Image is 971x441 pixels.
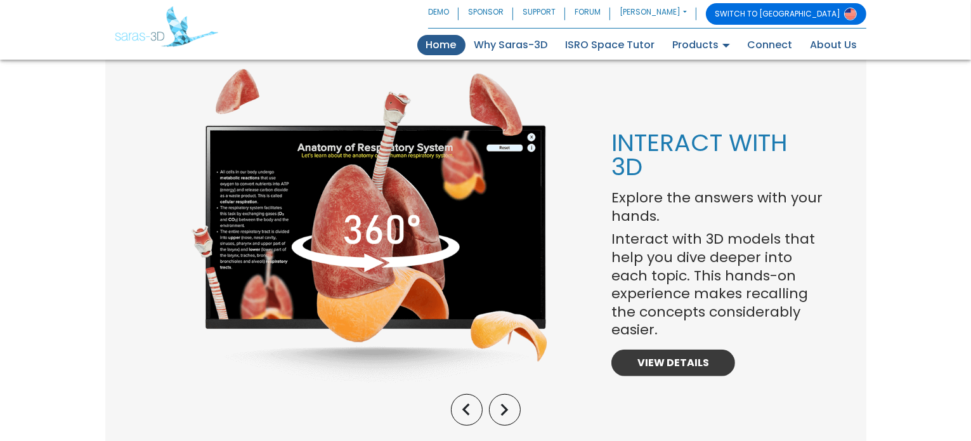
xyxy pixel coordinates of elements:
[557,35,664,55] a: ISRO Space Tutor
[115,6,218,47] img: Saras 3D
[493,398,517,422] i: keyboard_arrow_right
[513,3,565,25] a: SUPPORT
[611,350,735,376] a: VIEW DETAILS
[739,35,802,55] a: Connect
[610,3,696,25] a: [PERSON_NAME]
[459,3,513,25] a: SPONSOR
[611,131,825,179] p: INTERACT WITH 3D
[428,3,459,25] a: DEMO
[664,35,739,55] a: Products
[611,230,825,339] p: Interact with 3D models that help you dive deeper into each topic. This hands-on experience makes...
[493,411,517,426] span: Next
[844,8,857,20] img: Switch to USA
[706,3,866,25] a: SWITCH TO [GEOGRAPHIC_DATA]
[466,35,557,55] a: Why Saras-3D
[455,411,479,426] span: Previous
[802,35,866,55] a: About Us
[565,3,610,25] a: FORUM
[611,189,825,225] p: Explore the answers with your hands.
[455,398,479,422] i: keyboard_arrow_left
[191,67,548,384] img: interact with 3d object
[417,35,466,55] a: Home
